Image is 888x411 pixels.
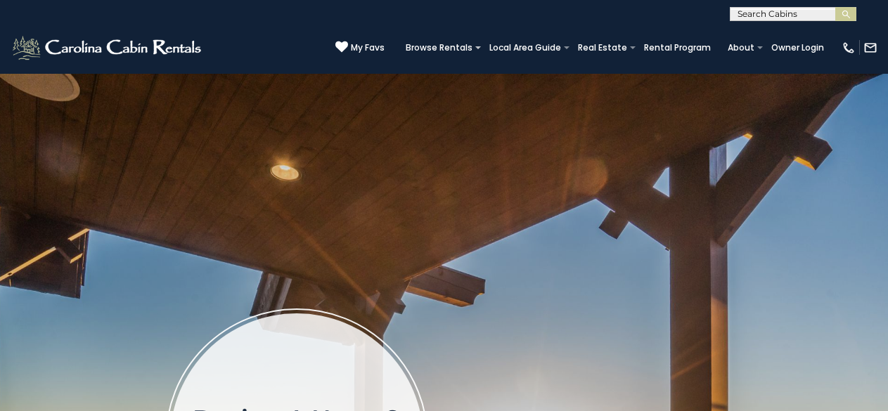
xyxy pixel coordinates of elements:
[399,38,480,58] a: Browse Rentals
[863,41,877,55] img: mail-regular-white.png
[11,34,205,62] img: White-1-2.png
[482,38,568,58] a: Local Area Guide
[637,38,718,58] a: Rental Program
[351,41,385,54] span: My Favs
[571,38,634,58] a: Real Estate
[335,41,385,55] a: My Favs
[764,38,831,58] a: Owner Login
[721,38,761,58] a: About
[842,41,856,55] img: phone-regular-white.png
